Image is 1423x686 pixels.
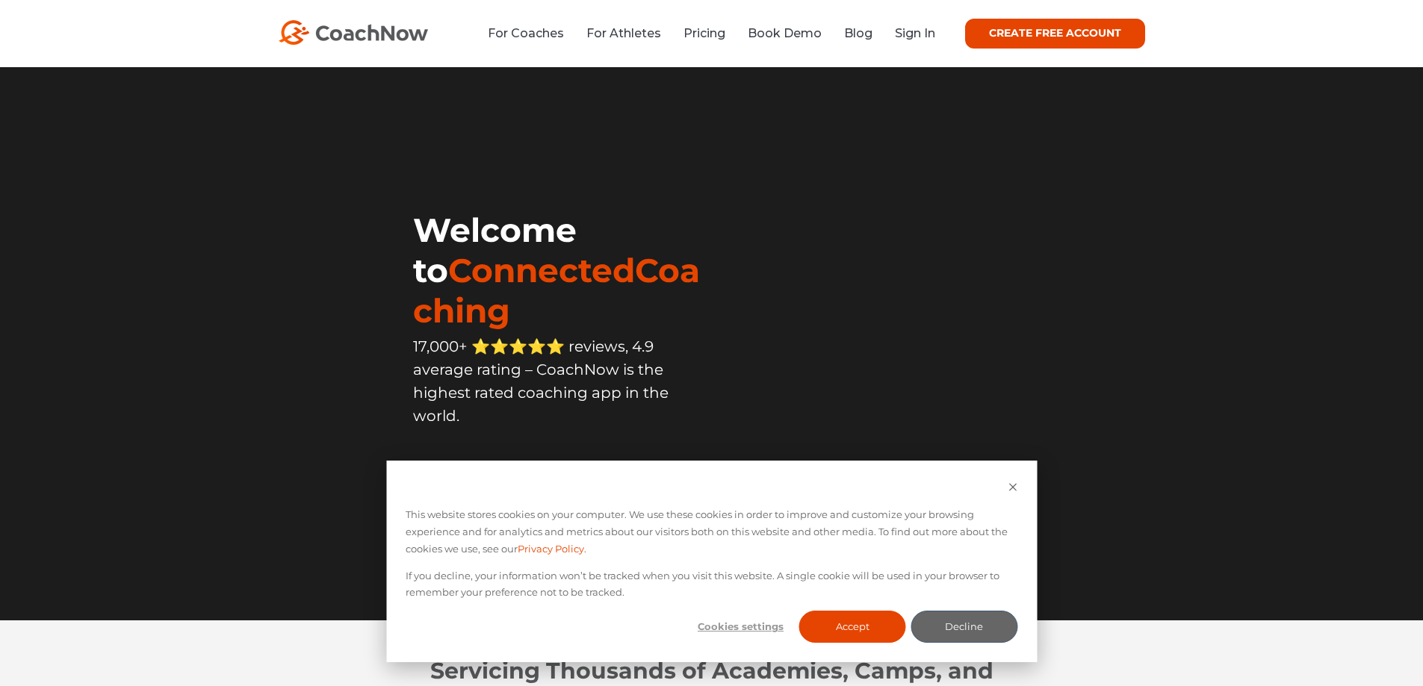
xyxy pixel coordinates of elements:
a: Pricing [683,26,725,40]
button: Accept [799,611,906,643]
button: Cookies settings [687,611,794,643]
a: CREATE FREE ACCOUNT [965,19,1145,49]
p: If you decline, your information won’t be tracked when you visit this website. A single cookie wi... [406,567,1017,602]
a: Blog [844,26,872,40]
a: For Athletes [586,26,661,40]
span: ConnectedCoaching [413,250,700,331]
h1: Welcome to [413,210,711,331]
a: For Coaches [488,26,564,40]
button: Decline [911,611,1017,643]
p: This website stores cookies on your computer. We use these cookies in order to improve and custom... [406,506,1017,557]
button: Dismiss cookie banner [1008,480,1017,497]
img: CoachNow Logo [279,20,428,45]
span: 17,000+ ⭐️⭐️⭐️⭐️⭐️ reviews, 4.9 average rating – CoachNow is the highest rated coaching app in th... [413,337,669,425]
a: Sign In [895,26,935,40]
div: Cookie banner [386,461,1037,662]
a: Privacy Policy [518,540,584,558]
a: Book Demo [748,26,822,40]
